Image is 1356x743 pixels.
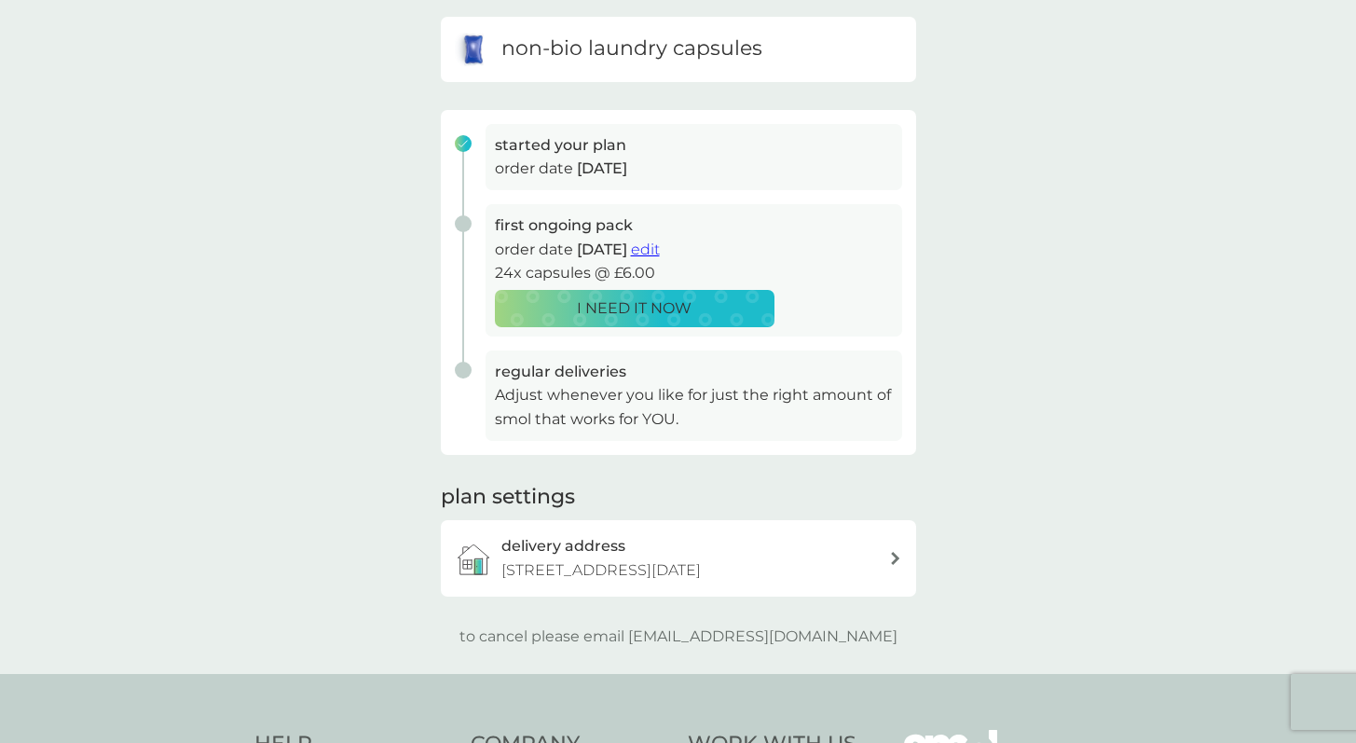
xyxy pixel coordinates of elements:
p: order date [495,238,893,262]
span: [DATE] [577,241,627,258]
h6: non-bio laundry capsules [501,34,762,63]
h2: plan settings [441,483,575,512]
button: edit [631,238,660,262]
p: order date [495,157,893,181]
span: [DATE] [577,159,627,177]
span: edit [631,241,660,258]
h3: first ongoing pack [495,213,893,238]
button: I NEED IT NOW [495,290,774,327]
h3: delivery address [501,534,625,558]
p: to cancel please email [EMAIL_ADDRESS][DOMAIN_NAME] [459,625,897,649]
p: [STREET_ADDRESS][DATE] [501,558,701,583]
p: I NEED IT NOW [577,296,692,321]
p: Adjust whenever you like for just the right amount of smol that works for YOU. [495,383,893,431]
p: 24x capsules @ £6.00 [495,261,893,285]
h3: started your plan [495,133,893,158]
a: delivery address[STREET_ADDRESS][DATE] [441,520,916,596]
h3: regular deliveries [495,360,893,384]
img: non-bio laundry capsules [455,31,492,68]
